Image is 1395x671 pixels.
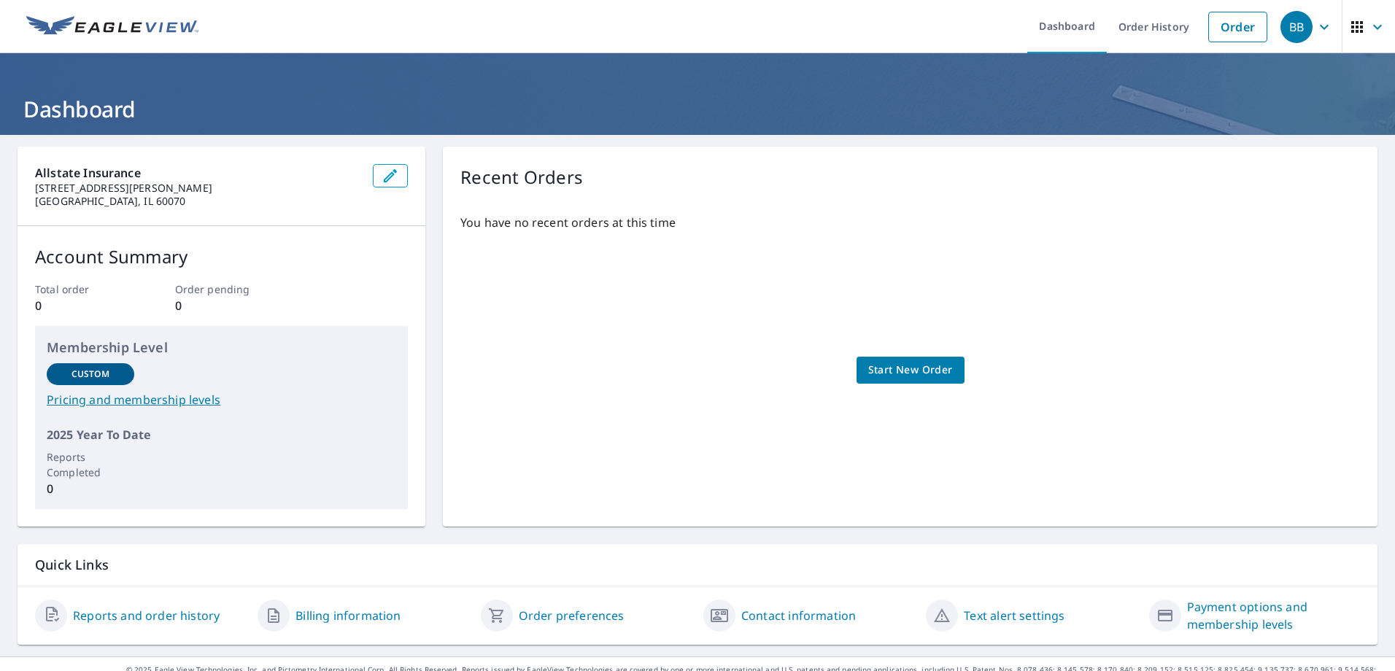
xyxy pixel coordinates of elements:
[460,164,583,190] p: Recent Orders
[35,282,128,297] p: Total order
[868,361,953,379] span: Start New Order
[35,182,361,195] p: [STREET_ADDRESS][PERSON_NAME]
[35,244,408,270] p: Account Summary
[18,94,1377,124] h1: Dashboard
[460,214,1360,231] p: You have no recent orders at this time
[35,297,128,314] p: 0
[519,607,625,624] a: Order preferences
[47,338,396,357] p: Membership Level
[73,607,220,624] a: Reports and order history
[47,449,134,480] p: Reports Completed
[47,480,134,497] p: 0
[72,368,109,381] p: Custom
[47,391,396,408] a: Pricing and membership levels
[35,195,361,208] p: [GEOGRAPHIC_DATA], IL 60070
[295,607,401,624] a: Billing information
[857,357,965,384] a: Start New Order
[35,164,361,182] p: Allstate Insurance
[964,607,1064,624] a: Text alert settings
[1280,11,1313,43] div: BB
[741,607,856,624] a: Contact information
[175,297,268,314] p: 0
[1187,598,1360,633] a: Payment options and membership levels
[175,282,268,297] p: Order pending
[26,16,198,38] img: EV Logo
[1208,12,1267,42] a: Order
[47,426,396,443] p: 2025 Year To Date
[35,556,1360,574] p: Quick Links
